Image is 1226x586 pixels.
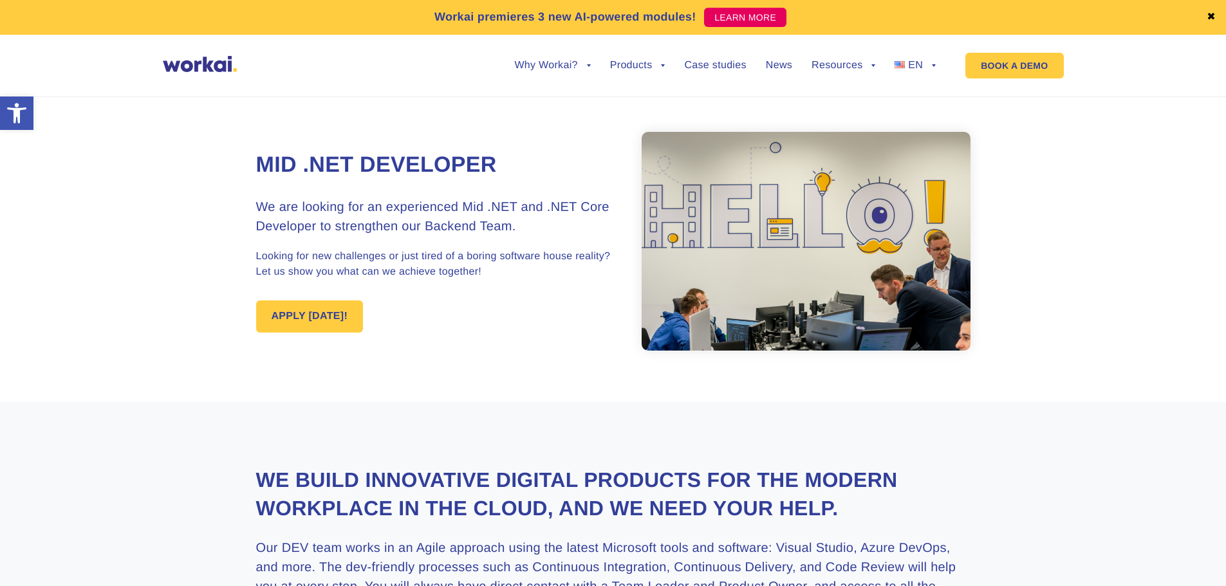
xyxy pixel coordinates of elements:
[684,60,746,71] a: Case studies
[256,466,971,522] h2: We build innovative digital products for the modern workplace in the Cloud, and we need your help.
[812,60,875,71] a: Resources
[766,60,792,71] a: News
[704,8,786,27] a: LEARN MORE
[1207,12,1216,23] a: ✖
[256,300,364,333] a: APPLY [DATE]!
[514,60,590,71] a: Why Workai?
[610,60,665,71] a: Products
[965,53,1063,78] a: BOOK A DEMO
[256,249,613,280] p: Looking for new challenges or just tired of a boring software house reality? Let us show you what...
[256,197,613,236] h3: We are looking for an experienced Mid .NET and .NET Core Developer to strengthen our Backend Team.
[256,151,613,180] h1: Mid .NET Developer
[908,60,923,71] span: EN
[434,8,696,26] p: Workai premieres 3 new AI-powered modules!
